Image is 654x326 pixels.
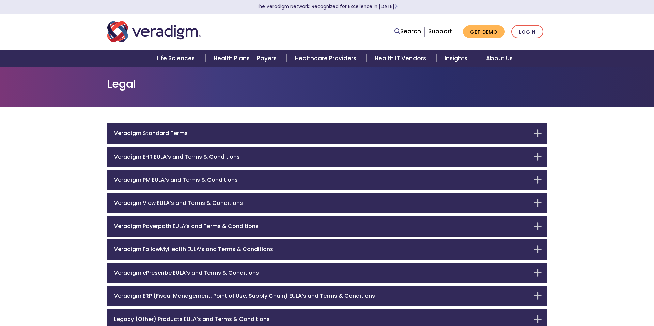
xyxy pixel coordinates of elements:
[114,153,530,160] h6: Veradigm EHR EULA’s and Terms & Conditions
[205,50,287,67] a: Health Plans + Payers
[394,27,421,36] a: Search
[107,20,201,43] img: Veradigm logo
[114,246,530,252] h6: Veradigm FollowMyHealth EULA’s and Terms & Conditions
[256,3,398,10] a: The Veradigm Network: Recognized for Excellence in [DATE]Learn More
[463,25,505,38] a: Get Demo
[428,27,452,35] a: Support
[287,50,367,67] a: Healthcare Providers
[114,130,530,136] h6: Veradigm Standard Terms
[478,50,521,67] a: About Us
[114,270,530,276] h6: Veradigm ePrescribe EULA’s and Terms & Conditions
[511,25,543,39] a: Login
[114,177,530,183] h6: Veradigm PM EULA’s and Terms & Conditions
[107,78,547,91] h1: Legal
[367,50,436,67] a: Health IT Vendors
[114,316,530,322] h6: Legacy (Other) Products EULA’s and Terms & Conditions
[149,50,205,67] a: Life Sciences
[114,293,530,299] h6: Veradigm ERP (Fiscal Management, Point of Use, Supply Chain) EULA’s and Terms & Conditions
[114,200,530,206] h6: Veradigm View EULA’s and Terms & Conditions
[114,223,530,229] h6: Veradigm Payerpath EULA’s and Terms & Conditions
[436,50,478,67] a: Insights
[394,3,398,10] span: Learn More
